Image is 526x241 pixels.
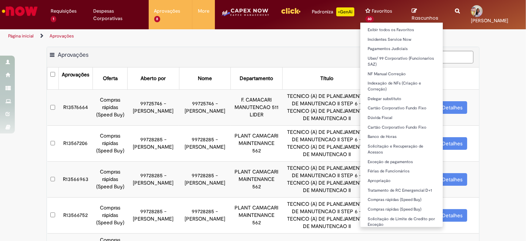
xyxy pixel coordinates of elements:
[154,16,161,22] span: 8
[51,16,56,22] span: 1
[58,67,93,89] th: Aprovações
[1,4,39,19] img: ServiceNow
[320,75,333,82] div: Título
[50,33,74,39] a: Aprovações
[312,7,354,16] div: Padroniza
[437,209,467,222] a: Detalhes
[230,90,282,126] td: F. CAMACARI MANUTENCAO 511 LIDER
[360,95,443,103] a: Delegar substituto
[93,7,143,22] span: Despesas Corporativas
[365,16,374,22] span: 60
[58,162,93,198] td: R13566963
[179,126,230,162] td: 99728285 - [PERSON_NAME]
[220,7,270,22] img: CapexLogo5.png
[282,126,371,162] td: TECNICO (A) DE PLANEJAMENTO DE MANUTENCAO II STEP 6 - TECNICO (A) DE PLANEJAMENTO DE MANUTENCAO II
[8,33,34,39] a: Página inicial
[51,7,77,15] span: Requisições
[128,90,179,126] td: 99725746 - [PERSON_NAME]
[128,126,179,162] td: 99728285 - [PERSON_NAME]
[93,197,128,233] td: Compras rápidas (Speed Buy)
[282,197,371,233] td: TECNICO (A) DE PLANEJAMENTO DE MANUTENCAO II STEP 6 - TECNICO (A) DE PLANEJAMENTO DE MANUTENCAO II
[128,197,179,233] td: 99728285 - [PERSON_NAME]
[437,173,467,186] a: Detalhes
[360,177,443,185] a: Apropriação
[58,126,93,162] td: R13567206
[281,5,301,16] img: click_logo_yellow_360x200.png
[360,158,443,166] a: Exceção de pagamentos
[282,90,371,126] td: TECNICO (A) DE PLANEJAMENTO DE MANUTENCAO II STEP 6 - TECNICO (A) DE PLANEJAMENTO DE MANUTENCAO II
[230,197,282,233] td: PLANT CAMACARI MAINTENANCE 562
[198,75,212,82] div: Nome
[58,51,88,59] span: Aprovações
[372,7,392,15] span: Favoritos
[198,7,209,15] span: More
[58,197,93,233] td: R13566752
[360,123,443,132] a: Cartão Corporativo Fundo Fixo
[230,162,282,198] td: PLANT CAMACARI MAINTENANCE 562
[360,186,443,195] a: Tratamento de RC Emergencial D+1
[360,26,443,34] a: Exibir todos os Favoritos
[179,197,230,233] td: 99728285 - [PERSON_NAME]
[360,167,443,175] a: Férias de Funcionários
[360,45,443,53] a: Pagamentos Judiciais
[360,55,443,68] a: Uber/ 99 Corporativo (Funcionarios SAZ)
[360,104,443,112] a: Cartão Corporativo Fundo Fixo
[282,162,371,198] td: TECNICO (A) DE PLANEJAMENTO DE MANUTENCAO II STEP 6 - TECNICO (A) DE PLANEJAMENTO DE MANUTENCAO II
[360,79,443,93] a: Indexação de NFs (Criação e Correção)
[6,29,345,43] ul: Trilhas de página
[62,71,89,79] div: Aprovações
[93,126,128,162] td: Compras rápidas (Speed Buy)
[437,101,467,114] a: Detalhes
[93,162,128,198] td: Compras rápidas (Speed Buy)
[412,8,444,22] a: Rascunhos
[360,142,443,156] a: Solicitação e Recuperação de Acessos
[471,17,508,24] span: [PERSON_NAME]
[103,75,118,82] div: Oferta
[179,162,230,198] td: 99728285 - [PERSON_NAME]
[128,162,179,198] td: 99728285 - [PERSON_NAME]
[437,137,467,150] a: Detalhes
[360,114,443,122] a: Dúvida Fiscal
[360,205,443,214] a: Compras rápidas (Speed Buy)
[412,14,438,22] span: Rascunhos
[360,215,443,229] a: Solicitação de Limite de Credito por Exceção
[179,90,230,126] td: 99725746 - [PERSON_NAME]
[141,75,166,82] div: Aberto por
[360,36,443,44] a: Incidentes Service Now
[360,196,443,204] a: Compras rápidas (Speed Buy)
[336,7,354,16] p: +GenAi
[360,133,443,141] a: Banco de Horas
[154,7,181,15] span: Aprovações
[360,70,443,78] a: NF Manual Correção
[58,90,93,126] td: R13576664
[93,90,128,126] td: Compras rápidas (Speed Buy)
[230,126,282,162] td: PLANT CAMACARI MAINTENANCE 562
[360,22,443,227] ul: Favoritos
[240,75,273,82] div: Departamento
